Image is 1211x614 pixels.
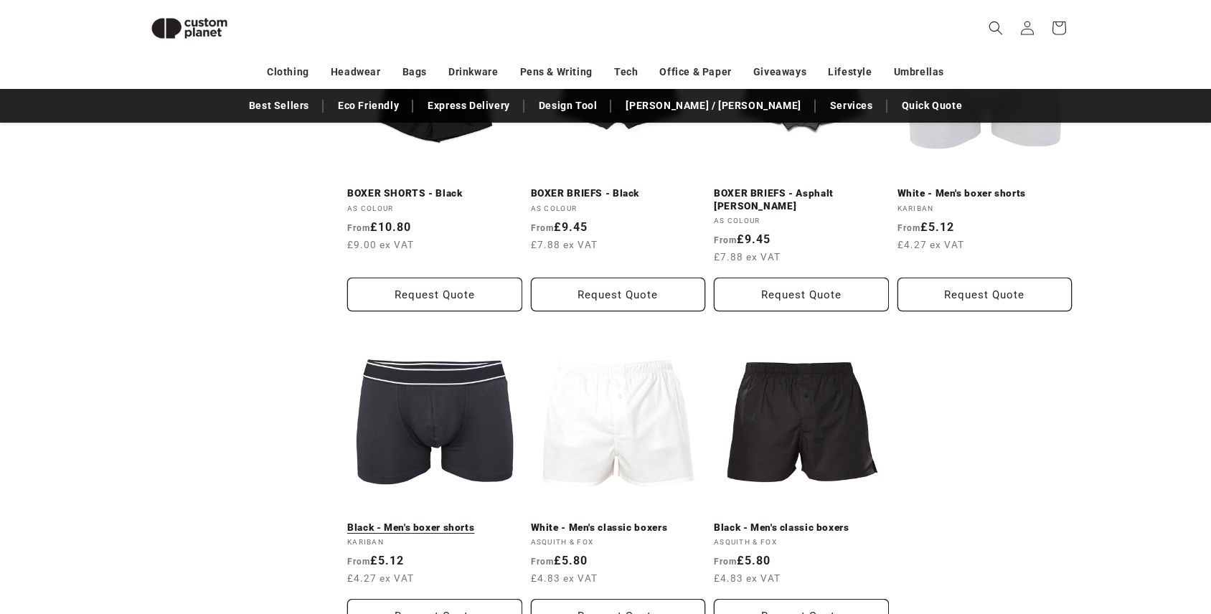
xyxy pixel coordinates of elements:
a: BOXER BRIEFS - Asphalt [PERSON_NAME] [714,187,889,212]
iframe: Chat Widget [965,459,1211,614]
a: Best Sellers [242,93,316,118]
button: Request Quote [531,278,706,311]
a: Giveaways [753,60,806,85]
a: Express Delivery [420,93,517,118]
img: Custom Planet [139,6,240,51]
a: White - Men's boxer shorts [897,187,1073,200]
a: Lifestyle [828,60,872,85]
button: Request Quote [347,278,522,311]
a: White - Men's classic boxers [531,521,706,534]
a: BOXER BRIEFS - Black [531,187,706,200]
a: Drinkware [448,60,498,85]
a: Headwear [331,60,381,85]
a: Tech [614,60,638,85]
a: Black - Men's classic boxers [714,521,889,534]
a: Clothing [267,60,309,85]
summary: Search [980,12,1012,44]
button: Request Quote [897,278,1073,311]
a: Eco Friendly [331,93,406,118]
a: [PERSON_NAME] / [PERSON_NAME] [618,93,808,118]
a: BOXER SHORTS - Black [347,187,522,200]
a: Quick Quote [895,93,970,118]
a: Pens & Writing [520,60,593,85]
a: Design Tool [532,93,605,118]
a: Bags [402,60,427,85]
a: Black - Men's boxer shorts [347,521,522,534]
a: Umbrellas [894,60,944,85]
a: Services [823,93,880,118]
button: Request Quote [714,278,889,311]
a: Office & Paper [659,60,731,85]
